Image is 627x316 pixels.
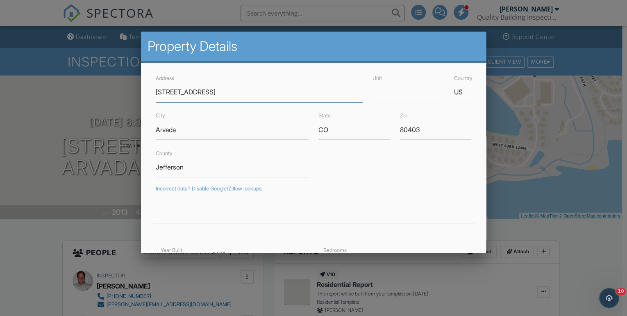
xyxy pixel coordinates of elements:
label: Unit [373,75,382,81]
label: Zip [400,112,407,119]
label: Country [454,75,473,81]
iframe: Intercom live chat [599,288,619,308]
div: Incorrect data? Disable Google/Zillow lookups. [156,185,471,192]
label: Address [156,75,174,81]
span: 10 [616,288,625,295]
label: State [318,112,331,119]
label: County [156,150,173,156]
label: Bedrooms [323,247,347,253]
label: Year Built [161,247,182,253]
label: City [156,112,165,119]
h2: Property Details [148,38,479,55]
